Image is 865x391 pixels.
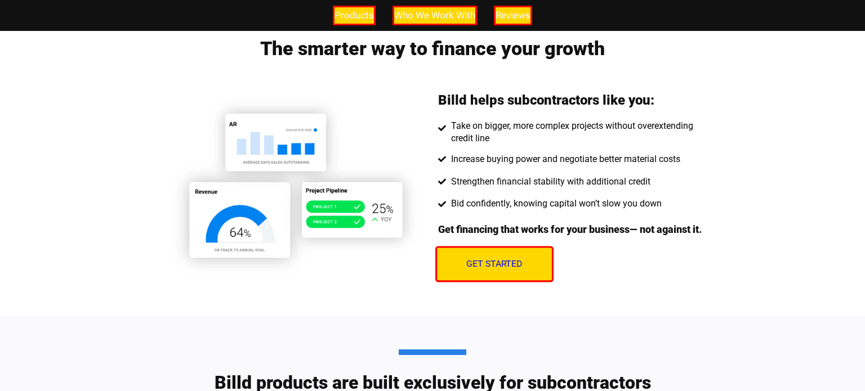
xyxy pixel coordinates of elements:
[435,246,554,282] a: Get Started
[466,259,523,268] span: Get Started
[448,176,650,188] span: Strengthen financial stability with additional credit
[448,153,680,165] span: Increase buying power and negotiate better material costs
[448,197,662,210] span: Bid confidently, knowing capital won’t slow you down
[448,120,709,145] span: Take on bigger, more complex projects without overextending credit line
[333,6,376,25] a: Products
[393,6,477,25] a: Who We Work With
[438,223,702,236] p: Get financing that works for your business— not against it.
[494,6,532,25] a: Reviews
[496,7,530,24] span: Reviews
[95,16,770,58] h2: The smarter way to finance your growth
[438,92,654,109] h3: Billd helps subcontractors like you:
[394,7,475,24] span: Who We Work With
[335,7,374,24] span: Products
